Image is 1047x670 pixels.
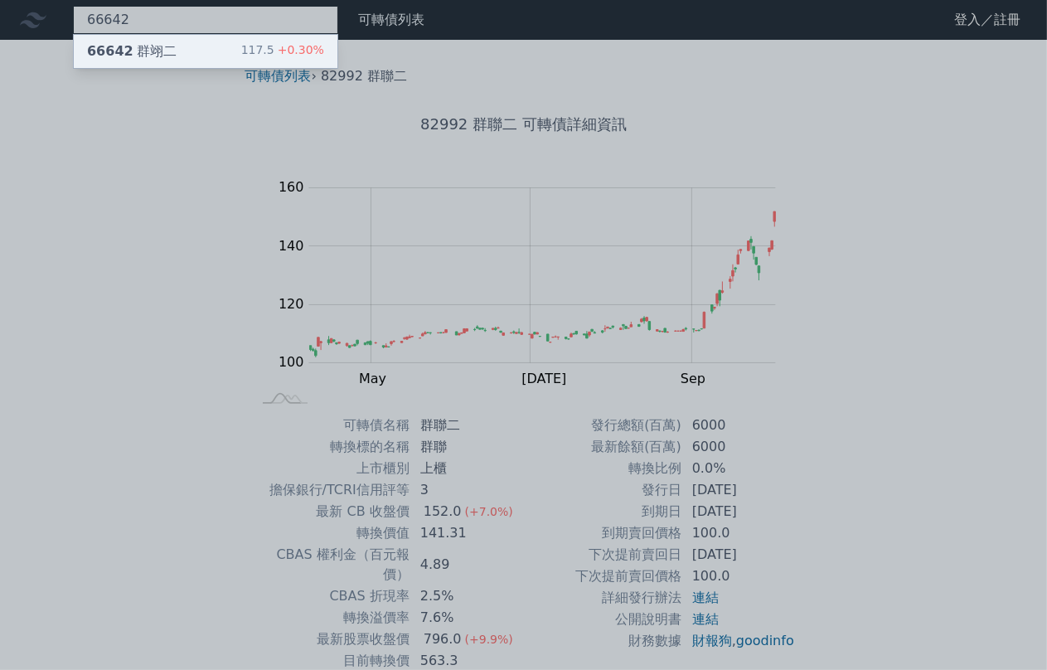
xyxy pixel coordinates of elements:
[241,41,324,61] div: 117.5
[274,43,324,56] span: +0.30%
[964,590,1047,670] iframe: Chat Widget
[964,590,1047,670] div: 聊天小工具
[87,41,177,61] div: 群翊二
[74,35,337,68] a: 66642群翊二 117.5+0.30%
[87,43,133,59] span: 66642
